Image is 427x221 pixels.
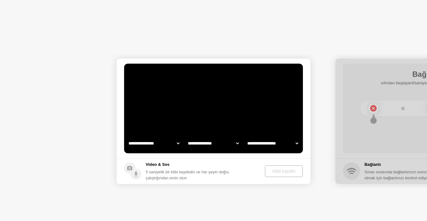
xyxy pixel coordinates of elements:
[146,169,229,181] div: 5 saniyelik bir klibi kaydedin ve her şeyin doğru çalıştığından emin olun
[267,169,300,174] div: Klibi kaydet
[265,165,303,177] button: Klibi kaydet
[146,161,229,168] h5: Video & Ses
[246,137,299,150] select: Available microphones
[127,137,181,150] select: Available cameras
[187,137,240,150] select: Available speakers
